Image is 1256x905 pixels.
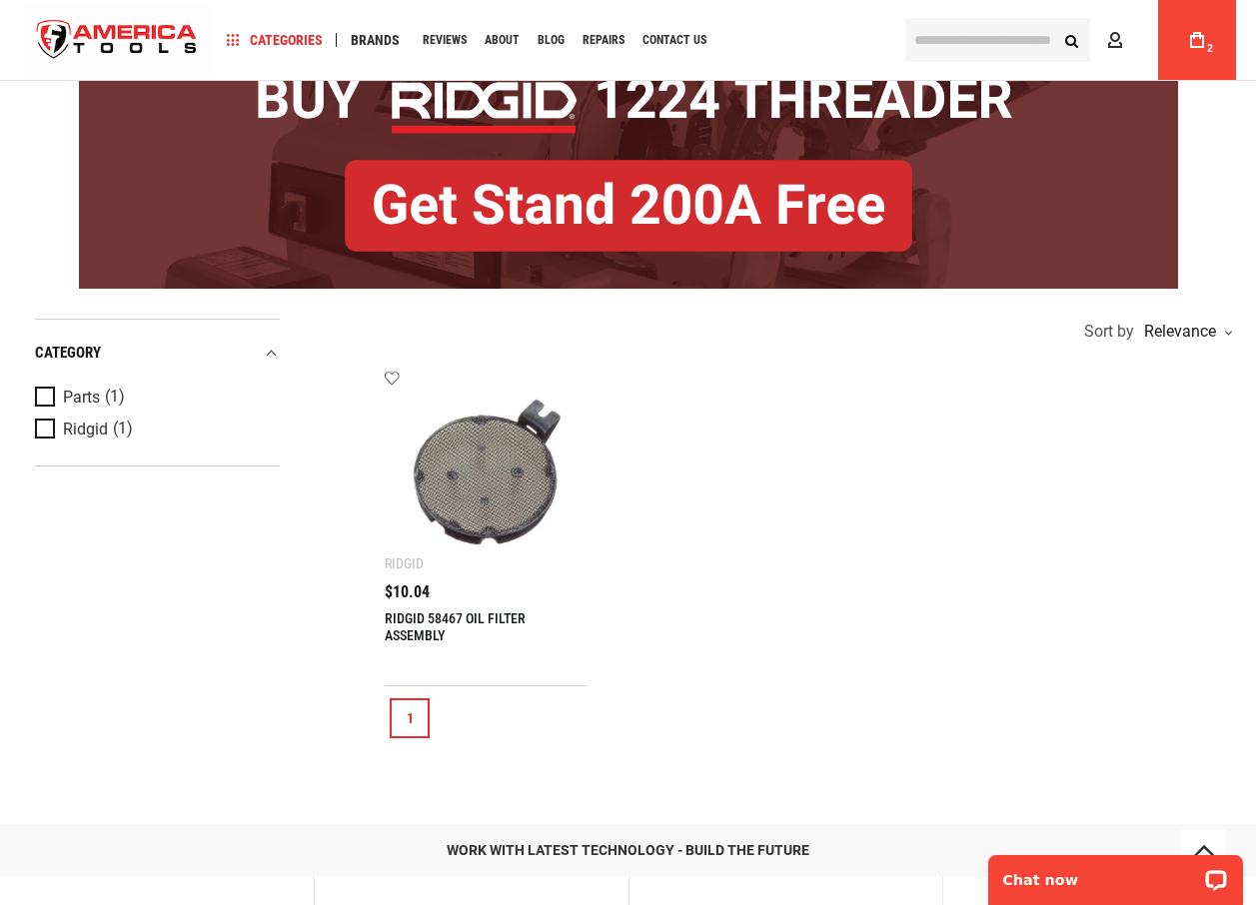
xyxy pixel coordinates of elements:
[385,555,424,571] div: Ridgid
[227,33,323,47] span: Categories
[485,34,520,46] span: About
[476,27,529,54] a: About
[20,3,214,78] img: America Tools
[351,33,400,47] span: Brands
[20,3,214,78] a: store logo
[583,34,625,46] span: Repairs
[342,27,409,54] a: Brands
[113,421,133,438] span: (1)
[385,610,526,643] a: RIDGID 58467 OIL FILTER ASSEMBLY
[633,27,715,54] a: Contact Us
[63,421,108,439] span: Ridgid
[63,389,100,407] span: Parts
[35,419,275,441] a: Ridgid (1)
[1139,324,1231,340] div: Relevance
[529,27,574,54] a: Blog
[574,27,633,54] a: Repairs
[405,390,567,551] img: RIDGID 58467 OIL FILTER ASSEMBLY
[79,24,1178,289] img: BOGO: Buy RIDGID® 1224 Threader, Get Stand 200A Free!
[218,27,332,54] a: Categories
[1084,324,1134,340] span: Sort by
[538,34,565,46] span: Blog
[35,340,280,367] div: category
[35,387,275,409] a: Parts (1)
[423,34,467,46] span: Reviews
[975,842,1256,905] iframe: LiveChat chat widget
[1052,21,1090,59] button: Search
[642,34,706,46] span: Contact Us
[390,698,430,738] a: 1
[414,27,476,54] a: Reviews
[105,389,125,406] span: (1)
[385,584,430,600] span: $10.04
[1207,43,1213,54] span: 2
[35,319,280,466] div: Product Filters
